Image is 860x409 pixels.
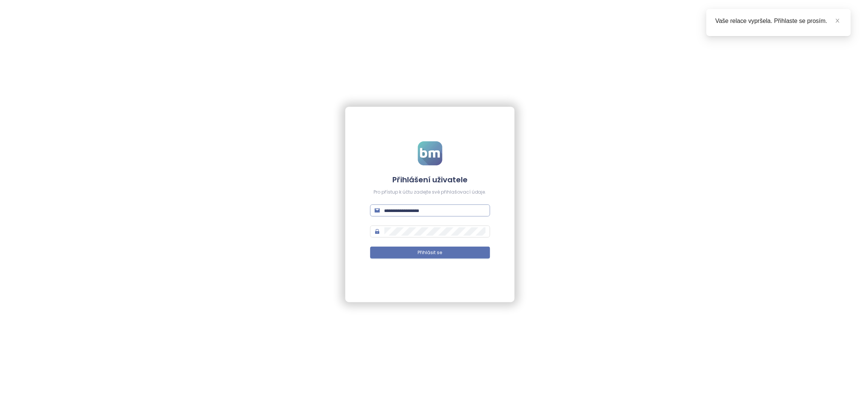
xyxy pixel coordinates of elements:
[375,208,380,213] span: mail
[370,174,490,185] h4: Přihlášení uživatele
[370,247,490,259] button: Přihlásit se
[375,229,380,234] span: lock
[370,189,490,196] div: Pro přístup k účtu zadejte své přihlašovací údaje.
[418,249,442,256] span: Přihlásit se
[418,141,442,165] img: logo
[716,17,842,26] div: Vaše relace vypršela. Přihlaste se prosím.
[835,18,840,23] span: close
